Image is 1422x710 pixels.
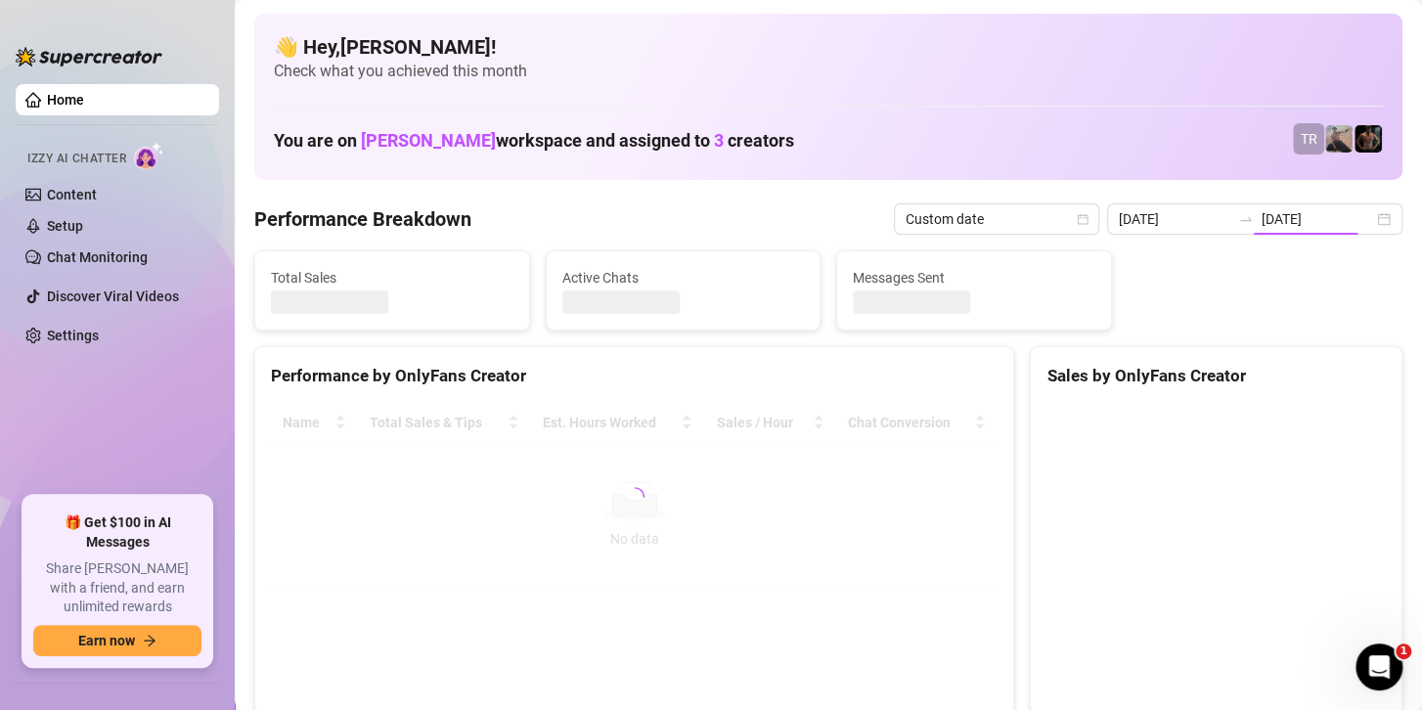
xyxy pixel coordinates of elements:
[47,218,83,234] a: Setup
[47,187,97,202] a: Content
[1325,125,1353,153] img: LC
[33,625,201,656] button: Earn nowarrow-right
[1077,213,1089,225] span: calendar
[714,130,724,151] span: 3
[47,328,99,343] a: Settings
[134,142,164,170] img: AI Chatter
[78,633,135,648] span: Earn now
[1046,363,1386,389] div: Sales by OnlyFans Creator
[1355,125,1382,153] img: Trent
[1301,128,1317,150] span: TR
[1396,643,1411,659] span: 1
[361,130,496,151] span: [PERSON_NAME]
[1262,208,1373,230] input: End date
[27,150,126,168] span: Izzy AI Chatter
[47,249,148,265] a: Chat Monitoring
[33,559,201,617] span: Share [PERSON_NAME] with a friend, and earn unlimited rewards
[271,267,513,288] span: Total Sales
[47,288,179,304] a: Discover Viral Videos
[1119,208,1230,230] input: Start date
[274,61,1383,82] span: Check what you achieved this month
[274,130,794,152] h1: You are on workspace and assigned to creators
[853,267,1095,288] span: Messages Sent
[624,486,645,508] span: loading
[33,513,201,552] span: 🎁 Get $100 in AI Messages
[47,92,84,108] a: Home
[562,267,805,288] span: Active Chats
[271,363,998,389] div: Performance by OnlyFans Creator
[254,205,471,233] h4: Performance Breakdown
[16,47,162,67] img: logo-BBDzfeDw.svg
[1238,211,1254,227] span: swap-right
[143,634,156,647] span: arrow-right
[1238,211,1254,227] span: to
[274,33,1383,61] h4: 👋 Hey, [PERSON_NAME] !
[1355,643,1402,690] iframe: Intercom live chat
[906,204,1088,234] span: Custom date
